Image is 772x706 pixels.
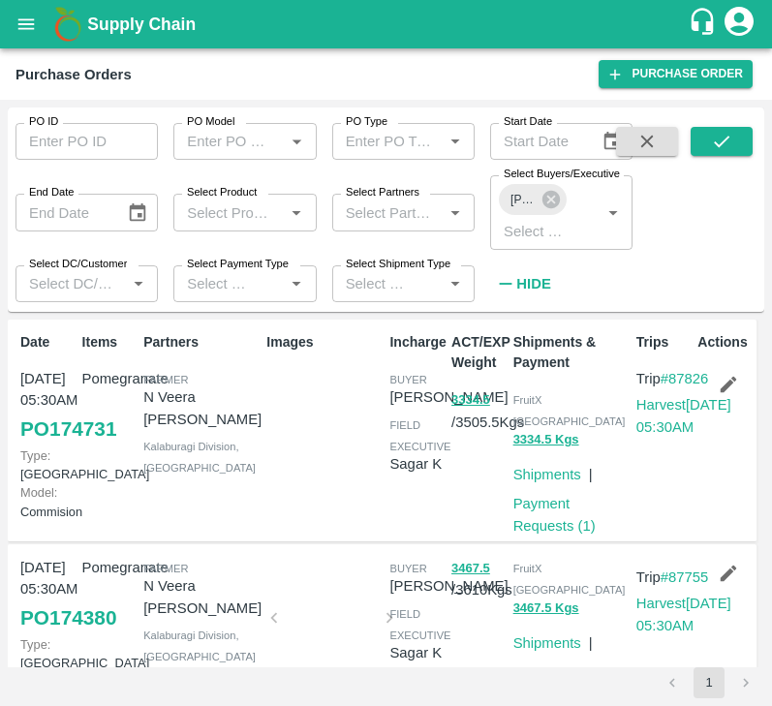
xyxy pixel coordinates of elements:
button: Open [443,200,468,226]
p: [DATE] 05:30AM [20,557,75,600]
span: Farmer [143,563,188,574]
button: 3334.5 [451,389,490,412]
span: field executive [389,419,450,452]
p: [GEOGRAPHIC_DATA] [20,446,75,483]
span: field executive [389,608,450,641]
p: ACT/EXP Weight [451,332,506,373]
p: [DATE] 05:30AM [20,368,75,412]
p: [PERSON_NAME] [389,575,508,597]
p: Incharge [389,332,444,353]
a: Supply Chain [87,11,688,38]
input: Select Partners [338,200,437,225]
span: FruitX [GEOGRAPHIC_DATA] [513,563,626,596]
input: Enter PO Model [179,129,278,154]
p: Sagar K [389,642,450,663]
button: Open [601,200,626,226]
span: Model: [20,485,57,500]
label: Select Payment Type [187,257,289,272]
strong: Hide [516,276,550,292]
span: Kalaburagi Division , [GEOGRAPHIC_DATA] [143,441,256,474]
label: PO Type [346,114,387,130]
p: Pomegranate [82,557,137,578]
button: Hide [490,267,556,300]
p: / 3610 Kgs [451,557,506,601]
p: Trip [636,567,731,588]
span: [PERSON_NAME] [499,190,546,210]
span: buyer [389,374,426,385]
a: Harvest[DATE] 05:30AM [636,596,731,632]
div: customer-support [688,7,722,42]
span: FruitX [GEOGRAPHIC_DATA] [513,394,626,427]
a: Payment Requests (2) [513,664,596,701]
label: Select Shipment Type [346,257,450,272]
a: Shipments [513,467,581,482]
span: Type: [20,448,50,463]
button: open drawer [4,2,48,46]
button: page 1 [694,667,725,698]
p: Actions [697,332,752,353]
button: 3467.5 [451,558,490,580]
p: Partners [143,332,259,353]
label: End Date [29,185,74,200]
input: Enter PO ID [15,123,158,160]
button: Open [284,129,309,154]
label: PO ID [29,114,58,130]
p: / 3505.5 Kgs [451,388,506,433]
p: Date [20,332,75,353]
input: Select DC/Customer [21,271,120,296]
div: [PERSON_NAME] [499,184,567,215]
a: Shipments [513,635,581,651]
div: account of current user [722,4,757,45]
button: Open [126,271,151,296]
div: | [581,625,593,654]
label: Start Date [504,114,552,130]
div: Purchase Orders [15,62,132,87]
label: Select Partners [346,185,419,200]
p: Trips [636,332,691,353]
a: #87755 [661,569,709,585]
button: 3334.5 Kgs [513,429,579,451]
button: Choose date [119,195,156,231]
button: Open [284,200,309,226]
a: Payment Requests (1) [513,496,596,533]
input: Enter PO Type [338,129,437,154]
p: Trip [636,368,731,389]
p: Commision [20,483,75,520]
b: Supply Chain [87,15,196,34]
a: Harvest[DATE] 05:30AM [636,397,731,434]
label: Select Product [187,185,257,200]
p: Items [82,332,137,353]
label: Select Buyers/Executive [504,167,620,182]
button: Choose date [594,123,631,160]
span: buyer [389,563,426,574]
p: Pomegranate [82,368,137,389]
p: Sagar K [389,453,450,475]
p: N Veera [PERSON_NAME] [143,386,262,430]
button: Open [284,271,309,296]
span: Type: [20,637,50,652]
button: Open [443,129,468,154]
button: Open [443,271,468,296]
input: Select Product [179,200,278,225]
p: Shipments & Payment [513,332,629,373]
p: [GEOGRAPHIC_DATA] [20,635,75,672]
input: End Date [15,194,111,230]
a: #87826 [661,371,709,386]
nav: pagination navigation [654,667,764,698]
a: PO174380 [20,600,116,635]
a: PO174731 [20,412,116,446]
p: Images [266,332,382,353]
span: Farmer [143,374,188,385]
label: PO Model [187,114,235,130]
label: Select DC/Customer [29,257,127,272]
input: Select Buyers/Executive [496,218,570,243]
span: Kalaburagi Division , [GEOGRAPHIC_DATA] [143,629,256,662]
div: | [581,456,593,485]
button: 3467.5 Kgs [513,598,579,620]
p: [PERSON_NAME] [389,386,508,408]
input: Select Shipment Type [338,271,412,296]
input: Start Date [490,123,586,160]
img: logo [48,5,87,44]
p: N Veera [PERSON_NAME] [143,575,262,619]
a: Purchase Order [599,60,753,88]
